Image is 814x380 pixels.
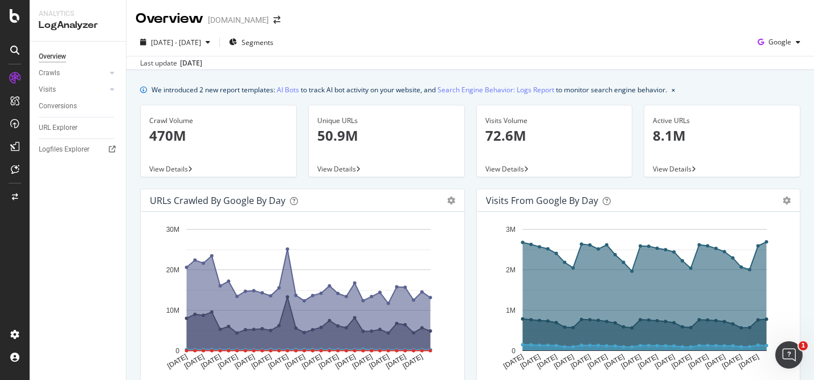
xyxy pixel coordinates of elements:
span: [DATE] - [DATE] [151,38,201,47]
text: [DATE] [636,353,659,370]
text: 1M [506,307,516,314]
div: info banner [140,84,800,96]
div: Unique URLs [317,116,456,126]
text: [DATE] [620,353,643,370]
text: [DATE] [284,353,306,370]
span: View Details [485,164,524,174]
div: Conversions [39,100,77,112]
text: [DATE] [552,353,575,370]
text: [DATE] [687,353,710,370]
text: [DATE] [603,353,625,370]
span: View Details [653,164,692,174]
a: URL Explorer [39,122,118,134]
text: [DATE] [334,353,357,370]
text: [DATE] [721,353,743,370]
p: 50.9M [317,126,456,145]
text: 0 [512,347,516,355]
a: Conversions [39,100,118,112]
text: 10M [166,307,179,314]
text: 20M [166,266,179,274]
text: [DATE] [518,353,541,370]
a: AI Bots [277,84,299,96]
text: [DATE] [183,353,206,370]
span: 1 [799,341,808,350]
a: Crawls [39,67,107,79]
text: [DATE] [653,353,676,370]
iframe: Intercom live chat [775,341,803,369]
div: URL Explorer [39,122,77,134]
text: [DATE] [670,353,693,370]
text: [DATE] [301,353,324,370]
div: Analytics [39,9,117,19]
text: [DATE] [166,353,189,370]
text: [DATE] [250,353,273,370]
text: [DATE] [233,353,256,370]
text: [DATE] [317,353,340,370]
div: Crawls [39,67,60,79]
p: 72.6M [485,126,624,145]
div: Overview [39,51,66,63]
button: [DATE] - [DATE] [136,33,215,51]
text: [DATE] [384,353,407,370]
text: [DATE] [402,353,424,370]
span: Segments [242,38,273,47]
div: Logfiles Explorer [39,144,89,156]
text: [DATE] [199,353,222,370]
a: Overview [39,51,118,63]
text: [DATE] [351,353,374,370]
text: [DATE] [703,353,726,370]
div: Overview [136,9,203,28]
text: [DATE] [267,353,289,370]
button: Segments [224,33,278,51]
span: View Details [317,164,356,174]
text: [DATE] [737,353,760,370]
div: LogAnalyzer [39,19,117,32]
text: [DATE] [216,353,239,370]
div: URLs Crawled by Google by day [150,195,285,206]
span: Google [768,37,791,47]
a: Search Engine Behavior: Logs Report [437,84,554,96]
button: close banner [669,81,678,98]
div: [DOMAIN_NAME] [208,14,269,26]
a: Logfiles Explorer [39,144,118,156]
text: 0 [175,347,179,355]
text: 2M [506,266,516,274]
div: arrow-right-arrow-left [273,16,280,24]
a: Visits [39,84,107,96]
div: gear [783,197,791,205]
text: [DATE] [535,353,558,370]
text: [DATE] [368,353,391,370]
text: 30M [166,226,179,234]
text: [DATE] [586,353,608,370]
div: Visits Volume [485,116,624,126]
div: Crawl Volume [149,116,288,126]
svg: A chart. [486,221,791,379]
p: 470M [149,126,288,145]
div: Active URLs [653,116,791,126]
text: 3M [506,226,516,234]
text: [DATE] [502,353,525,370]
text: [DATE] [569,353,592,370]
div: Visits from Google by day [486,195,598,206]
svg: A chart. [150,221,455,379]
div: [DATE] [180,58,202,68]
div: Last update [140,58,202,68]
div: Visits [39,84,56,96]
div: We introduced 2 new report templates: to track AI bot activity on your website, and to monitor se... [152,84,667,96]
div: gear [447,197,455,205]
button: Google [753,33,805,51]
p: 8.1M [653,126,791,145]
span: View Details [149,164,188,174]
